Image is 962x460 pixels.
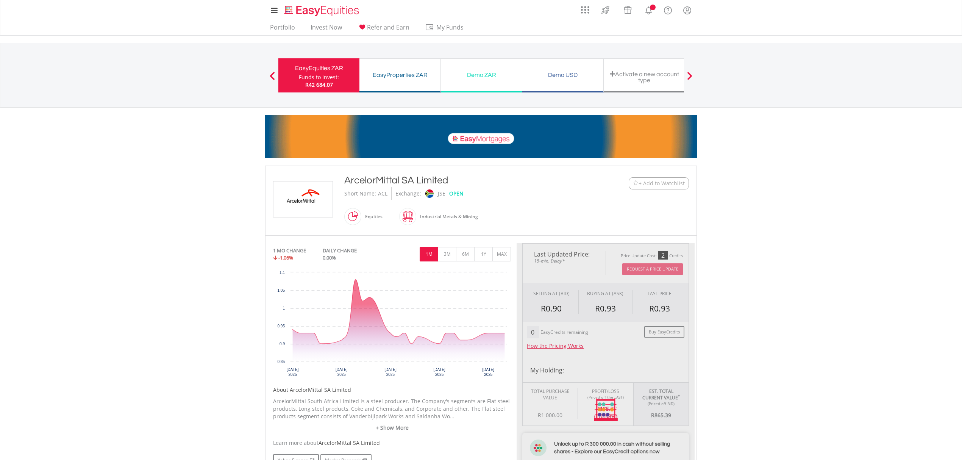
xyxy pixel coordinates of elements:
div: JSE [438,187,445,200]
a: Notifications [639,2,658,17]
div: Activate a new account type [608,71,680,83]
text: 1 [283,306,285,310]
button: Watchlist + Add to Watchlist [629,177,689,189]
text: 0.9 [280,342,285,346]
a: Invest Now [308,23,345,35]
div: 1 MO CHANGE [273,247,306,254]
div: ArcelorMittal SA Limited [344,174,582,187]
span: -1.06% [278,254,293,261]
text: [DATE] 2025 [336,368,348,377]
img: Watchlist [633,180,639,186]
img: grid-menu-icon.svg [581,6,589,14]
div: ACL [378,187,387,200]
text: 1.05 [278,288,285,293]
a: AppsGrid [576,2,594,14]
text: [DATE] 2025 [433,368,445,377]
div: Funds to invest: [299,74,339,81]
a: Refer and Earn [355,23,412,35]
div: Industrial Metals & Mining [416,208,478,226]
a: FAQ's and Support [658,2,678,17]
span: ArcelorMittal SA Limited [319,439,380,446]
div: Learn more about [273,439,511,447]
div: EasyProperties ZAR [364,70,436,80]
button: 1M [420,247,438,261]
a: Portfolio [267,23,298,35]
svg: Interactive chart [273,269,511,382]
span: Refer and Earn [367,23,409,31]
p: ArcelorMittal South Africa Limited is a steel producer. The Company's segments are Flat steel pro... [273,397,511,420]
span: 0.00% [323,254,336,261]
button: 3M [438,247,456,261]
a: My Profile [678,2,697,19]
div: Demo USD [527,70,599,80]
text: 1.1 [280,271,285,275]
button: 1Y [474,247,493,261]
div: Equities [361,208,383,226]
div: DAILY CHANGE [323,247,382,254]
text: [DATE] 2025 [287,368,299,377]
button: MAX [492,247,511,261]
text: [DATE] 2025 [384,368,397,377]
text: 0.95 [278,324,285,328]
img: EasyEquities_Logo.png [283,5,362,17]
div: Exchange: [395,187,421,200]
div: Short Name: [344,187,376,200]
span: + Add to Watchlist [639,180,685,187]
img: thrive-v2.svg [599,4,612,16]
text: 0.85 [278,360,285,364]
h5: About ArcelorMittal SA Limited [273,386,511,394]
div: EasyEquities ZAR [283,63,355,74]
a: + Show More [273,424,511,432]
div: OPEN [449,187,464,200]
button: 6M [456,247,475,261]
img: vouchers-v2.svg [622,4,634,16]
div: Demo ZAR [445,70,517,80]
a: Home page [281,2,362,17]
div: Chart. Highcharts interactive chart. [273,269,511,382]
span: R42 684.07 [305,81,333,88]
text: [DATE] 2025 [483,368,495,377]
img: jse.png [425,189,434,198]
img: EQU.ZA.ACL.png [275,181,331,217]
img: EasyMortage Promotion Banner [265,115,697,158]
span: My Funds [425,22,475,32]
a: Vouchers [617,2,639,16]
